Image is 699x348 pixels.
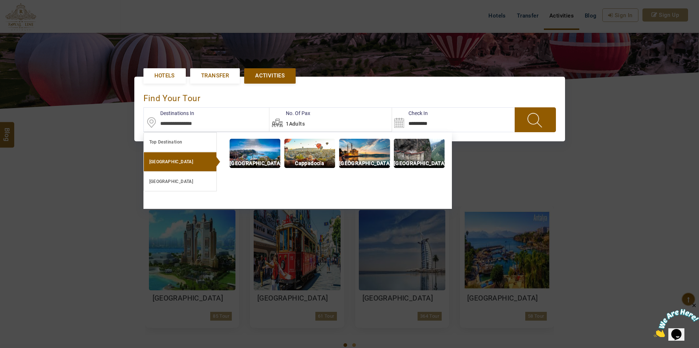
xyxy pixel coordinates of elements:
[143,152,217,172] a: [GEOGRAPHIC_DATA]
[154,72,175,80] span: Hotels
[230,159,280,168] p: [GEOGRAPHIC_DATA]
[230,139,280,168] img: img
[144,110,194,117] label: Destinations In
[201,72,229,80] span: Transfer
[149,139,183,145] b: Top Destination
[143,132,217,152] a: Top Destination
[284,139,335,168] img: img
[654,302,699,337] iframe: chat widget
[149,159,193,164] b: [GEOGRAPHIC_DATA]
[269,110,310,117] label: No. Of Pax
[394,139,445,168] img: img
[339,139,390,168] img: img
[190,68,240,83] a: Transfer
[244,68,296,83] a: Activities
[286,121,305,127] span: 1Adults
[284,159,335,168] p: Cappadocia
[392,110,428,117] label: Check In
[143,86,556,107] div: find your Tour
[143,172,217,191] a: [GEOGRAPHIC_DATA]
[339,159,390,168] p: [GEOGRAPHIC_DATA]
[149,179,193,184] b: [GEOGRAPHIC_DATA]
[143,68,186,83] a: Hotels
[255,72,285,80] span: Activities
[394,159,445,168] p: [GEOGRAPHIC_DATA]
